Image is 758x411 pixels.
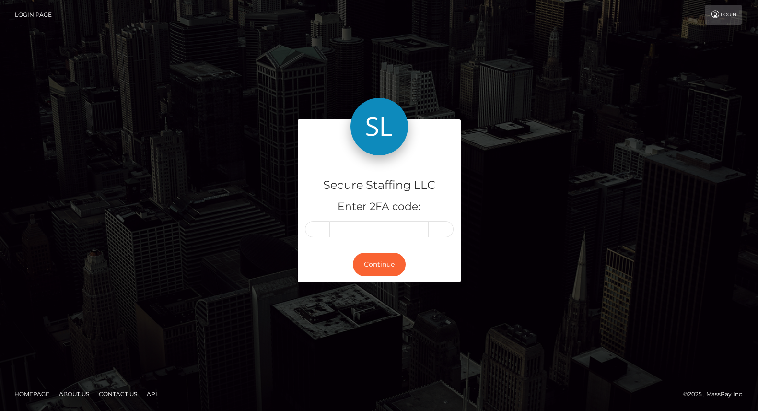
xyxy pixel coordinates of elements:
a: Contact Us [95,387,141,401]
h5: Enter 2FA code: [305,200,454,214]
button: Continue [353,253,406,276]
a: About Us [55,387,93,401]
a: Login [705,5,742,25]
a: API [143,387,161,401]
a: Homepage [11,387,53,401]
img: Secure Staffing LLC [350,98,408,155]
div: © 2025 , MassPay Inc. [683,389,751,399]
a: Login Page [15,5,52,25]
h4: Secure Staffing LLC [305,177,454,194]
